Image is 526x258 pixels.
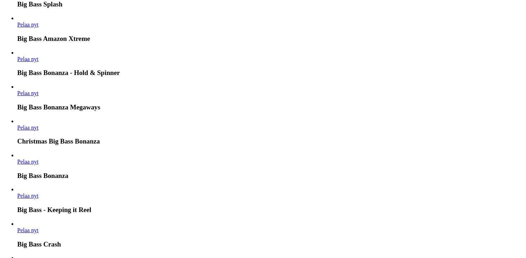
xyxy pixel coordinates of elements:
h3: Big Bass Bonanza [17,172,523,180]
article: Big Bass - Keeping it Reel [17,186,523,214]
h3: Christmas Big Bass Bonanza [17,137,523,145]
article: Big Bass Bonanza - Hold & Spinner [17,50,523,77]
article: Big Bass Amazon Xtreme [17,15,523,43]
h3: Big Bass Crash [17,240,523,248]
article: Big Bass Bonanza [17,152,523,180]
span: Pelaa nyt [17,227,38,233]
h3: Big Bass Splash [17,0,523,8]
span: Pelaa nyt [17,56,38,62]
article: Christmas Big Bass Bonanza [17,118,523,146]
h3: Big Bass - Keeping it Reel [17,206,523,214]
span: Pelaa nyt [17,22,38,28]
a: Big Bass Bonanza [17,159,38,165]
h3: Big Bass Bonanza Megaways [17,103,523,111]
h3: Big Bass Bonanza - Hold & Spinner [17,69,523,77]
a: Big Bass Bonanza - Hold & Spinner [17,56,38,62]
article: Big Bass Bonanza Megaways [17,84,523,111]
a: Big Bass Amazon Xtreme [17,22,38,28]
span: Pelaa nyt [17,125,38,131]
span: Pelaa nyt [17,90,38,96]
a: Big Bass - Keeping it Reel [17,193,38,199]
a: Big Bass Crash [17,227,38,233]
span: Pelaa nyt [17,159,38,165]
article: Big Bass Crash [17,221,523,248]
h3: Big Bass Amazon Xtreme [17,35,523,43]
a: Christmas Big Bass Bonanza [17,125,38,131]
a: Big Bass Bonanza Megaways [17,90,38,96]
span: Pelaa nyt [17,193,38,199]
